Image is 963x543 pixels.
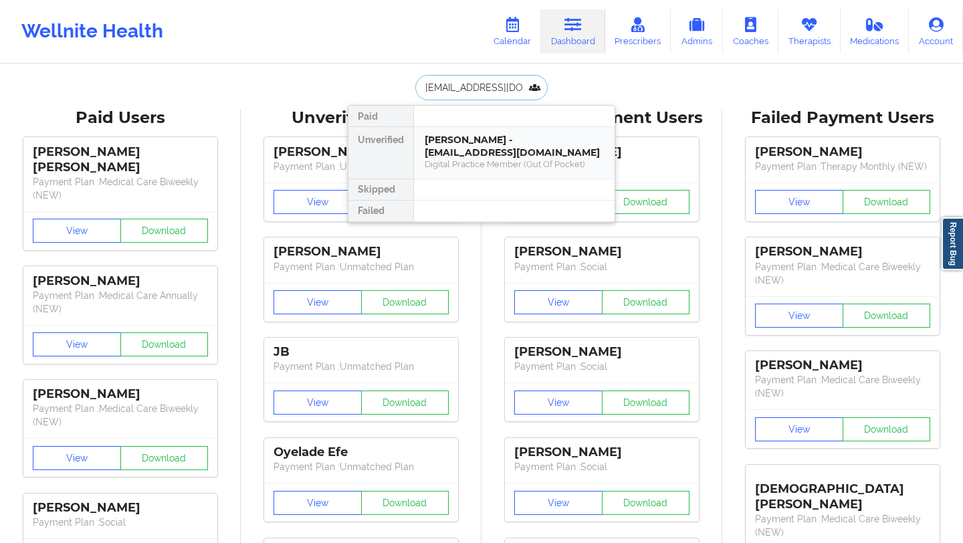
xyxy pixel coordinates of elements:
p: Payment Plan : Medical Care Annually (NEW) [33,289,208,316]
p: Payment Plan : Social [514,360,689,373]
button: View [33,446,121,470]
div: [PERSON_NAME] [33,387,208,402]
p: Payment Plan : Medical Care Biweekly (NEW) [755,260,930,287]
div: Failed Payment Users [732,108,954,128]
button: Download [602,190,690,214]
div: [PERSON_NAME] - [EMAIL_ADDRESS][DOMAIN_NAME] [425,134,604,158]
div: [PERSON_NAME] [PERSON_NAME] [33,144,208,175]
div: [PERSON_NAME] [33,274,208,289]
div: Failed [348,201,413,222]
div: [PERSON_NAME] [755,358,930,373]
button: Download [120,446,209,470]
a: Medications [841,9,909,53]
a: Admins [671,9,723,53]
div: [PERSON_NAME] [514,244,689,259]
button: Download [843,417,931,441]
div: [PERSON_NAME] [514,344,689,360]
div: [PERSON_NAME] [755,244,930,259]
div: Digital Practice Member (Out Of Pocket) [425,158,604,170]
p: Payment Plan : Medical Care Biweekly (NEW) [755,512,930,539]
a: Account [909,9,963,53]
p: Payment Plan : Unmatched Plan [274,160,449,173]
a: Dashboard [541,9,605,53]
p: Payment Plan : Social [514,460,689,473]
div: [PERSON_NAME] [274,244,449,259]
button: View [274,491,362,515]
div: Paid [348,106,413,127]
p: Payment Plan : Social [514,260,689,274]
div: [PERSON_NAME] [755,144,930,160]
button: Download [361,391,449,415]
p: Payment Plan : Unmatched Plan [274,460,449,473]
button: View [755,417,843,441]
div: [PERSON_NAME] [33,500,208,516]
div: [PERSON_NAME] [514,445,689,460]
p: Payment Plan : Social [33,516,208,529]
button: Download [120,332,209,356]
button: View [33,219,121,243]
p: Payment Plan : Medical Care Biweekly (NEW) [755,373,930,400]
button: Download [120,219,209,243]
button: View [274,190,362,214]
p: Payment Plan : Medical Care Biweekly (NEW) [33,175,208,202]
p: Payment Plan : Therapy Monthly (NEW) [755,160,930,173]
div: Unverified Users [250,108,472,128]
button: View [33,332,121,356]
button: View [755,304,843,328]
button: View [274,391,362,415]
button: Download [361,290,449,314]
p: Payment Plan : Unmatched Plan [274,260,449,274]
button: View [514,391,603,415]
a: Prescribers [605,9,671,53]
button: View [274,290,362,314]
a: Therapists [778,9,841,53]
button: View [514,491,603,515]
button: Download [843,190,931,214]
a: Coaches [723,9,778,53]
div: [PERSON_NAME] [274,144,449,160]
div: Paid Users [9,108,231,128]
div: [DEMOGRAPHIC_DATA][PERSON_NAME] [755,471,930,512]
button: Download [602,491,690,515]
a: Report Bug [942,217,963,270]
button: Download [843,304,931,328]
div: Oyelade Efe [274,445,449,460]
a: Calendar [484,9,541,53]
p: Payment Plan : Medical Care Biweekly (NEW) [33,402,208,429]
p: Payment Plan : Unmatched Plan [274,360,449,373]
div: Skipped [348,179,413,201]
div: JB [274,344,449,360]
button: Download [602,391,690,415]
button: View [755,190,843,214]
button: View [514,290,603,314]
button: Download [602,290,690,314]
button: Download [361,491,449,515]
div: Unverified [348,127,413,179]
